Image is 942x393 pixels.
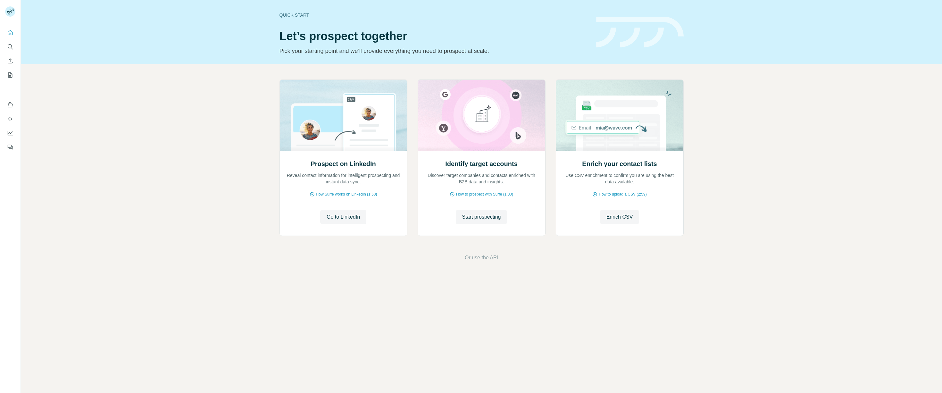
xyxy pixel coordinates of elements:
[320,210,366,224] button: Go to LinkedIn
[316,191,377,197] span: How Surfe works on LinkedIn (1:58)
[563,172,677,185] p: Use CSV enrichment to confirm you are using the best data available.
[5,127,15,139] button: Dashboard
[279,12,588,18] div: Quick start
[279,80,407,151] img: Prospect on LinkedIn
[279,30,588,43] h1: Let’s prospect together
[286,172,401,185] p: Reveal contact information for intelligent prospecting and instant data sync.
[279,46,588,55] p: Pick your starting point and we’ll provide everything you need to prospect at scale.
[445,159,518,168] h2: Identify target accounts
[582,159,657,168] h2: Enrich your contact lists
[5,141,15,153] button: Feedback
[418,80,546,151] img: Identify target accounts
[5,69,15,81] button: My lists
[462,213,501,221] span: Start prospecting
[311,159,376,168] h2: Prospect on LinkedIn
[5,41,15,53] button: Search
[456,191,513,197] span: How to prospect with Surfe (1:30)
[5,113,15,125] button: Use Surfe API
[5,27,15,38] button: Quick start
[556,80,684,151] img: Enrich your contact lists
[606,213,633,221] span: Enrich CSV
[599,191,646,197] span: How to upload a CSV (2:59)
[327,213,360,221] span: Go to LinkedIn
[5,55,15,67] button: Enrich CSV
[424,172,539,185] p: Discover target companies and contacts enriched with B2B data and insights.
[456,210,507,224] button: Start prospecting
[465,254,498,262] button: Or use the API
[5,99,15,111] button: Use Surfe on LinkedIn
[596,17,684,48] img: banner
[600,210,639,224] button: Enrich CSV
